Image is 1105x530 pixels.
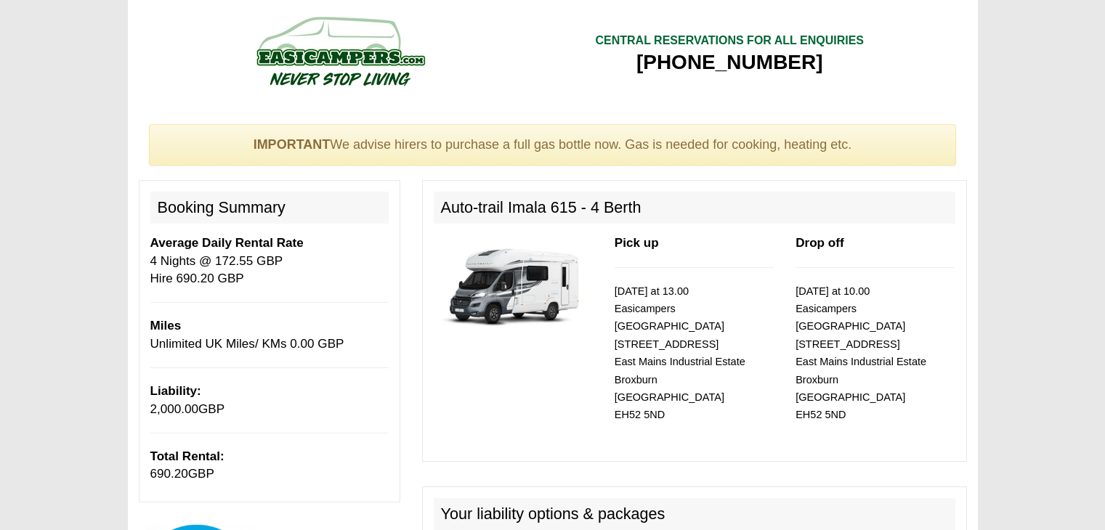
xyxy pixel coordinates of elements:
[150,448,389,484] p: GBP
[150,467,188,481] span: 690.20
[434,235,593,337] img: 344.jpg
[254,137,331,152] strong: IMPORTANT
[150,236,304,250] b: Average Daily Rental Rate
[595,49,864,76] div: [PHONE_NUMBER]
[150,384,201,398] b: Liability:
[615,285,745,421] small: [DATE] at 13.00 Easicampers [GEOGRAPHIC_DATA] [STREET_ADDRESS] East Mains Industrial Estate Broxb...
[150,317,389,353] p: Unlimited UK Miles/ KMs 0.00 GBP
[150,402,199,416] span: 2,000.00
[595,33,864,49] div: CENTRAL RESERVATIONS FOR ALL ENQUIRIES
[202,11,478,91] img: campers-checkout-logo.png
[150,449,224,463] b: Total Rental:
[796,285,926,421] small: [DATE] at 10.00 Easicampers [GEOGRAPHIC_DATA] [STREET_ADDRESS] East Mains Industrial Estate Broxb...
[149,124,957,166] div: We advise hirers to purchase a full gas bottle now. Gas is needed for cooking, heating etc.
[615,236,659,250] b: Pick up
[434,498,955,530] h2: Your liability options & packages
[150,192,389,224] h2: Booking Summary
[150,235,389,288] p: 4 Nights @ 172.55 GBP Hire 690.20 GBP
[434,192,955,224] h2: Auto-trail Imala 615 - 4 Berth
[796,236,843,250] b: Drop off
[150,319,182,333] b: Miles
[150,383,389,418] p: GBP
